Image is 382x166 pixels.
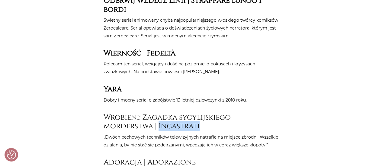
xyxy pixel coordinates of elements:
[104,16,279,40] p: Świetny serial animowany chyba najpopularniejszego włoskiego twórcy komiksów Zerocalcare. Serial ...
[7,150,16,159] button: Preferencje co do zgód
[104,60,279,76] p: Polecam ten serial, wcigajcy i dość na poziomie, o pokusach i kryzysach związkowych. Na podstawie...
[7,150,16,159] img: Revisit consent button
[104,48,175,58] strong: Wierność | Fedeltà
[104,133,279,149] p: „Dwóch pechowych techników telewizyjnych natrafia na miejsce zbrodni. Wszelkie działania, by nie ...
[104,96,279,104] p: Dobry i mocny serial o zabójstwie 13 letniej dziewczynki z 2010 roku.
[104,84,122,94] strong: Yara
[104,113,279,131] h3: Wrobieni: Zagadka sycylijskiego morderstwa | Incastrati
